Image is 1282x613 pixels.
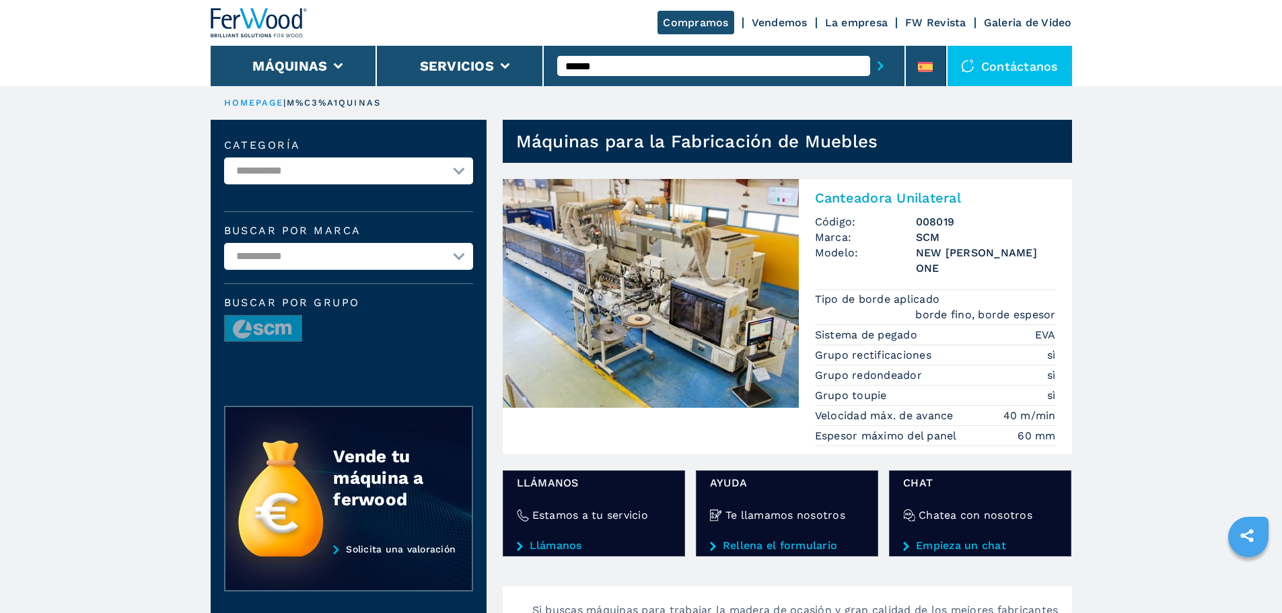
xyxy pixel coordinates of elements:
p: Sistema de pegado [815,328,921,342]
span: Ayuda [710,475,864,491]
span: | [283,98,286,108]
p: Grupo redondeador [815,368,926,383]
button: submit-button [870,50,891,81]
a: Compramos [657,11,734,34]
img: Contáctanos [961,59,974,73]
h1: Máquinas para la Fabricación de Muebles [516,131,878,152]
h3: NEW [PERSON_NAME] ONE [916,245,1056,276]
a: Llámanos [517,540,671,552]
h4: Estamos a tu servicio [532,507,648,523]
span: Llámanos [517,475,671,491]
span: Chat [903,475,1057,491]
img: Canteadora Unilateral SCM NEW STEFANI ONE [503,179,799,408]
a: La empresa [825,16,888,29]
h4: Te llamamos nosotros [725,507,845,523]
div: Contáctanos [948,46,1072,86]
em: sì [1047,388,1056,403]
em: EVA [1035,327,1056,342]
p: Espesor máximo del panel [815,429,960,443]
p: m%C3%A1quinas [287,97,381,109]
a: Solicita una valoración [224,544,473,592]
img: Estamos a tu servicio [517,509,529,521]
a: HOMEPAGE [224,98,284,108]
a: Vendemos [752,16,808,29]
img: Te llamamos nosotros [710,509,722,521]
iframe: Chat [1225,552,1272,603]
h3: 008019 [916,214,1056,229]
span: Buscar por grupo [224,297,473,308]
em: sì [1047,347,1056,363]
h2: Canteadora Unilateral [815,190,1056,206]
span: Marca: [815,229,916,245]
p: Grupo rectificaciones [815,348,935,363]
p: Velocidad máx. de avance [815,408,957,423]
span: Código: [815,214,916,229]
a: FW Revista [905,16,966,29]
span: Modelo: [815,245,916,276]
button: Servicios [420,58,494,74]
a: Empieza un chat [903,540,1057,552]
a: Canteadora Unilateral SCM NEW STEFANI ONECanteadora UnilateralCódigo:008019Marca:SCMModelo:NEW [P... [503,179,1072,454]
button: Máquinas [252,58,327,74]
img: Ferwood [211,8,308,38]
h4: Chatea con nosotros [919,507,1032,523]
a: sharethis [1230,519,1264,552]
h3: SCM [916,229,1056,245]
em: borde fino, borde espesor [915,307,1055,322]
p: Tipo de borde aplicado [815,292,943,307]
em: sì [1047,367,1056,383]
img: Chatea con nosotros [903,509,915,521]
img: image [225,316,301,342]
em: 60 mm [1018,428,1055,443]
label: categoría [224,140,473,151]
a: Galeria de Video [984,16,1072,29]
em: 40 m/min [1003,408,1056,423]
div: Vende tu máquina a ferwood [333,445,445,510]
a: Rellena el formulario [710,540,864,552]
label: Buscar por marca [224,225,473,236]
p: Grupo toupie [815,388,890,403]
